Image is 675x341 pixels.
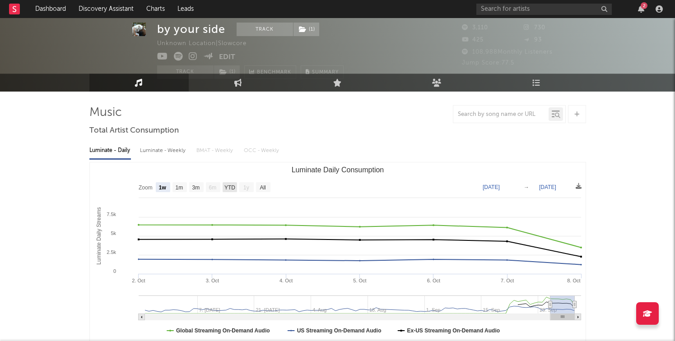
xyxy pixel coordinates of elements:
input: Search for artists [476,4,612,15]
text: Zoom [139,184,153,191]
div: Unknown Location | Slowcore [157,38,257,49]
text: 6m [209,184,216,191]
span: ( 1 ) [293,23,320,36]
text: YTD [224,184,235,191]
text: [DATE] [483,184,500,190]
text: [DATE] [539,184,556,190]
text: Luminate Daily Streams [96,207,102,264]
text: All [260,184,265,191]
span: Total Artist Consumption [89,125,179,136]
span: ( 1 ) [214,65,240,79]
text: 5k [111,230,116,236]
div: by your side [157,23,225,36]
text: 7. Oct [500,278,513,283]
span: Jump Score: 77.5 [462,60,514,66]
text: 3m [192,184,200,191]
text: Luminate Daily Consumption [291,166,384,174]
button: (1) [293,23,319,36]
text: 2.5k [107,249,116,255]
text: 5. Oct [353,278,366,283]
button: Track [237,23,293,36]
text: 0 [113,268,116,274]
span: 730 [524,25,545,31]
div: 2 [641,2,647,9]
text: 4. Oct [279,278,292,283]
button: Summary [301,65,344,79]
text: → [524,184,529,190]
text: 8. Oct [567,278,580,283]
text: 1m [175,184,183,191]
text: US Streaming On-Demand Audio [297,327,381,334]
button: Track [157,65,214,79]
text: 6. Oct [427,278,440,283]
span: 93 [524,37,542,43]
button: (1) [214,65,240,79]
text: 3. Oct [205,278,219,283]
div: Luminate - Weekly [140,143,187,158]
text: 7.5k [107,212,116,217]
button: 2 [638,5,644,13]
text: Ex-US Streaming On-Demand Audio [407,327,500,334]
span: 425 [462,37,484,43]
text: 2. Oct [132,278,145,283]
input: Search by song name or URL [453,111,549,118]
text: Global Streaming On-Demand Audio [176,327,270,334]
span: Benchmark [257,67,291,78]
span: Summary [312,70,339,75]
text: 1w [158,184,166,191]
span: 3,110 [462,25,488,31]
button: Edit [219,52,235,63]
div: Luminate - Daily [89,143,131,158]
span: 108,988 Monthly Listeners [462,49,553,55]
a: Benchmark [244,65,296,79]
text: 1y [243,184,249,191]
